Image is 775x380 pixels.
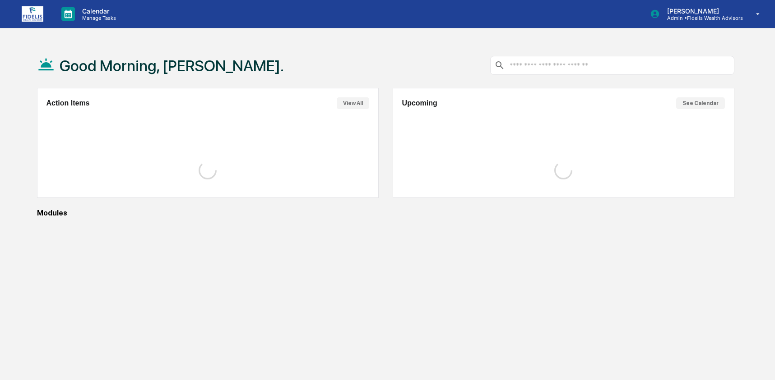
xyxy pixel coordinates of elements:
[75,7,121,15] p: Calendar
[60,57,284,75] h1: Good Morning, [PERSON_NAME].
[46,99,90,107] h2: Action Items
[660,7,743,15] p: [PERSON_NAME]
[676,97,725,109] button: See Calendar
[660,15,743,21] p: Admin • Fidelis Wealth Advisors
[37,209,734,217] div: Modules
[402,99,437,107] h2: Upcoming
[22,6,43,22] img: logo
[337,97,369,109] button: View All
[75,15,121,21] p: Manage Tasks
